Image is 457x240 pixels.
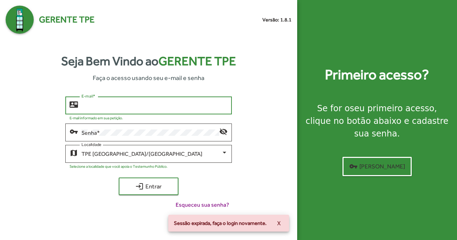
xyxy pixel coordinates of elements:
[262,16,292,24] small: Versão: 1.8.1
[349,160,405,173] span: [PERSON_NAME]
[93,73,204,82] span: Faça o acesso usando seu e-mail e senha
[176,201,229,209] span: Esqueceu sua senha?
[135,182,144,191] mat-icon: login
[61,52,236,71] strong: Seja Bem Vindo ao
[70,127,78,135] mat-icon: vpn_key
[70,116,123,120] mat-hint: E-mail informado em sua petição.
[174,220,267,227] span: Sessão expirada, faça o login novamente.
[70,164,168,168] mat-hint: Selecione a localidade que você apoia o Testemunho Público.
[125,180,172,193] span: Entrar
[306,102,449,140] div: Se for o , clique no botão abaixo e cadastre sua senha.
[119,178,178,195] button: Entrar
[349,162,358,171] mat-icon: vpn_key
[350,104,435,113] strong: seu primeiro acesso
[325,64,429,85] strong: Primeiro acesso?
[219,127,228,135] mat-icon: visibility_off
[81,151,202,157] span: TPE [GEOGRAPHIC_DATA]/[GEOGRAPHIC_DATA]
[39,13,94,26] span: Gerente TPE
[277,217,281,229] span: X
[158,54,236,68] span: Gerente TPE
[6,6,34,34] img: Logo Gerente
[70,100,78,108] mat-icon: contact_mail
[70,148,78,157] mat-icon: map
[342,157,412,176] button: [PERSON_NAME]
[272,217,286,229] button: X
